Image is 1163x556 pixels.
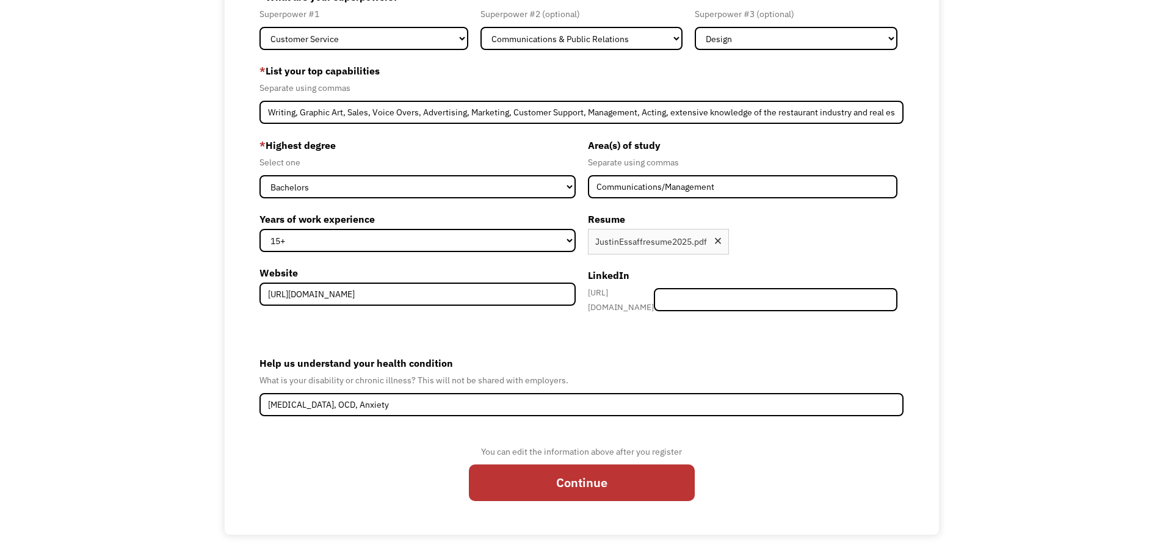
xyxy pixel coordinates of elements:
[469,464,695,501] input: Continue
[259,353,904,373] label: Help us understand your health condition
[595,234,707,249] div: JustinEssaffresume2025.pdf
[259,101,904,124] input: Videography, photography, accounting
[259,61,904,81] label: List your top capabilities
[588,135,898,155] label: Area(s) of study
[259,7,468,21] div: Superpower #1
[259,373,904,388] div: What is your disability or chronic illness? This will not be shared with employers.
[259,209,576,229] label: Years of work experience
[480,7,683,21] div: Superpower #2 (optional)
[259,81,904,95] div: Separate using commas
[588,175,898,198] input: Anthropology, Education
[588,285,654,314] div: [URL][DOMAIN_NAME]
[695,7,897,21] div: Superpower #3 (optional)
[588,209,898,229] label: Resume
[469,444,695,459] div: You can edit the information above after you register
[259,155,576,170] div: Select one
[259,283,576,306] input: www.myportfolio.com
[588,155,898,170] div: Separate using commas
[588,265,898,285] label: LinkedIn
[259,263,576,283] label: Website
[259,393,904,416] input: Deafness, Depression, Diabetes
[259,135,576,155] label: Highest degree
[713,236,723,249] div: Remove file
